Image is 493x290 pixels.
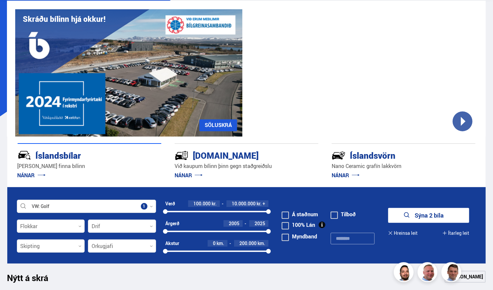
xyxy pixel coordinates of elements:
[229,220,239,227] span: 2005
[442,263,462,283] img: FbJEzSuNWCJXmdc-.webp
[18,162,161,170] p: [PERSON_NAME] finna bílinn
[165,221,179,226] div: Árgerð
[18,149,138,161] div: Íslandsbílar
[217,241,224,246] span: km.
[18,172,46,179] a: NÁNAR
[257,201,262,206] span: kr.
[193,200,211,207] span: 100.000
[212,201,217,206] span: kr.
[15,9,243,137] img: eKx6w-_Home_640_.png
[258,241,265,246] span: km.
[445,271,486,283] a: [PERSON_NAME]
[239,240,257,246] span: 200.000
[388,226,418,241] button: Hreinsa leit
[332,149,452,161] div: Íslandsvörn
[5,3,25,22] button: Opna LiveChat spjallviðmót
[388,208,469,223] button: Sýna 2 bíla
[332,172,360,179] a: NÁNAR
[199,119,237,131] a: SÖLUSKRÁ
[282,222,315,228] label: 100% Lán
[282,234,317,239] label: Myndband
[395,263,415,283] img: nhp88E3Fdnt1Opn2.png
[232,200,256,207] span: 10.000.000
[165,201,175,206] div: Verð
[332,148,346,162] img: -Svtn6bYgwAsiwNX.svg
[175,148,188,162] img: tr5P-W3DuiFaO7aO.svg
[332,162,475,170] p: Nano Ceramic grafín lakkvörn
[442,226,469,241] button: Ítarleg leit
[419,263,438,283] img: siFngHWaQ9KaOqBr.png
[213,240,216,246] span: 0
[18,148,31,162] img: JRvxyua_JYH6wB4c.svg
[7,273,60,287] h1: Nýtt á skrá
[23,15,106,23] h1: Skráðu bílinn hjá okkur!
[331,212,356,217] label: Tilboð
[175,162,318,170] p: Við kaupum bílinn þinn gegn staðgreiðslu
[175,172,203,179] a: NÁNAR
[263,201,265,206] span: +
[165,241,179,246] div: Akstur
[282,212,318,217] label: Á staðnum
[255,220,265,227] span: 2025
[175,149,295,161] div: [DOMAIN_NAME]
